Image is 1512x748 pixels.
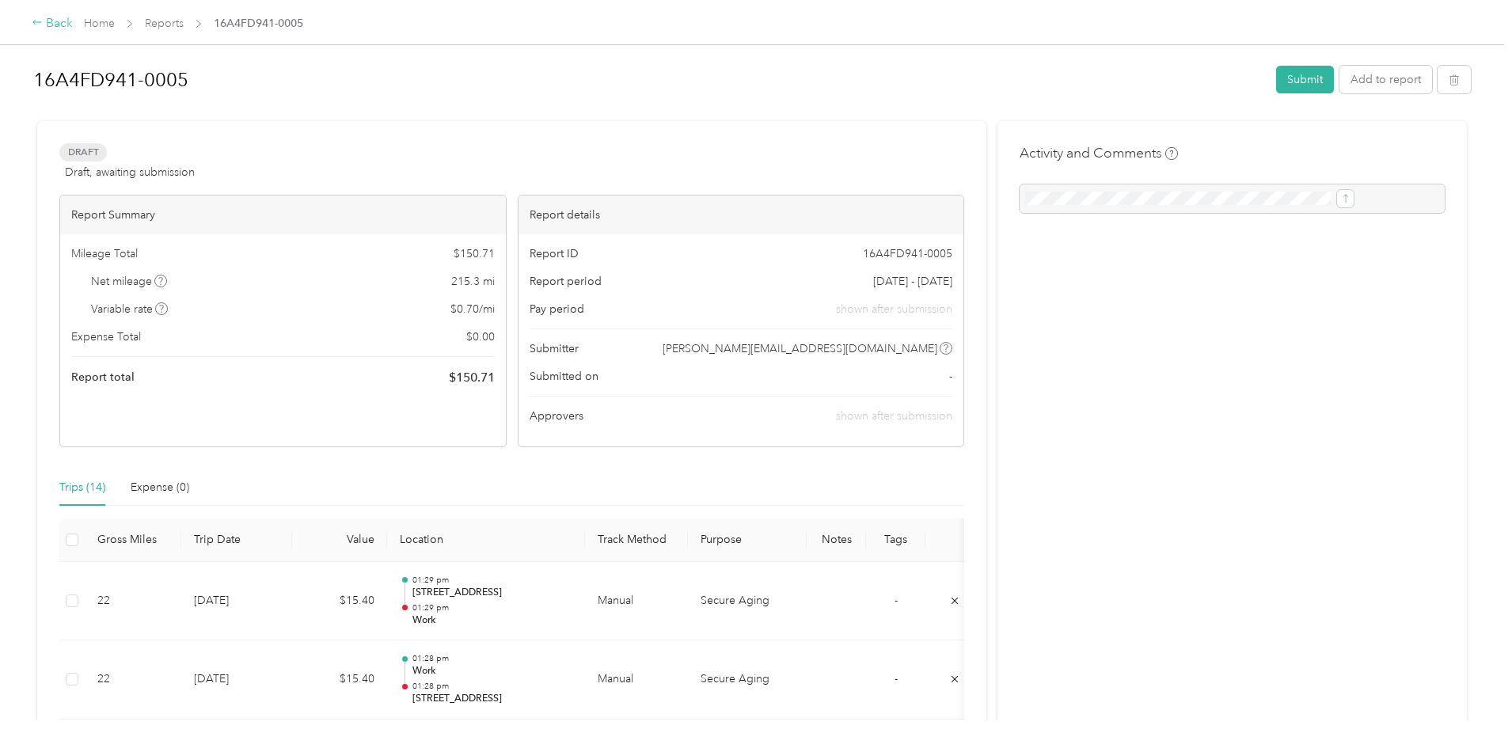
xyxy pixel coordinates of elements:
[412,681,572,692] p: 01:28 pm
[32,14,73,33] div: Back
[85,518,181,562] th: Gross Miles
[65,164,195,180] span: Draft, awaiting submission
[85,562,181,641] td: 22
[836,301,952,317] span: shown after submission
[412,664,572,678] p: Work
[863,245,952,262] span: 16A4FD941-0005
[1020,143,1178,163] h4: Activity and Comments
[412,586,572,600] p: [STREET_ADDRESS]
[585,518,688,562] th: Track Method
[412,602,572,613] p: 01:29 pm
[387,518,585,562] th: Location
[71,245,138,262] span: Mileage Total
[530,273,602,290] span: Report period
[530,245,579,262] span: Report ID
[60,196,506,234] div: Report Summary
[412,653,572,664] p: 01:28 pm
[292,518,387,562] th: Value
[949,368,952,385] span: -
[530,340,579,357] span: Submitter
[530,408,583,424] span: Approvers
[145,17,184,30] a: Reports
[688,640,807,720] td: Secure Aging
[131,479,189,496] div: Expense (0)
[214,15,303,32] span: 16A4FD941-0005
[412,692,572,706] p: [STREET_ADDRESS]
[292,640,387,720] td: $15.40
[895,594,898,607] span: -
[688,562,807,641] td: Secure Aging
[59,143,107,161] span: Draft
[91,301,169,317] span: Variable rate
[292,562,387,641] td: $15.40
[33,61,1265,99] h1: 16A4FD941-0005
[688,518,807,562] th: Purpose
[84,17,115,30] a: Home
[91,273,168,290] span: Net mileage
[895,672,898,685] span: -
[585,562,688,641] td: Manual
[1423,659,1512,748] iframe: Everlance-gr Chat Button Frame
[1276,66,1334,93] button: Submit
[451,273,495,290] span: 215.3 mi
[663,340,937,357] span: [PERSON_NAME][EMAIL_ADDRESS][DOMAIN_NAME]
[71,328,141,345] span: Expense Total
[59,479,105,496] div: Trips (14)
[412,613,572,628] p: Work
[454,245,495,262] span: $ 150.71
[85,640,181,720] td: 22
[530,368,598,385] span: Submitted on
[181,518,292,562] th: Trip Date
[449,368,495,387] span: $ 150.71
[450,301,495,317] span: $ 0.70 / mi
[466,328,495,345] span: $ 0.00
[585,640,688,720] td: Manual
[71,369,135,385] span: Report total
[866,518,925,562] th: Tags
[836,409,952,423] span: shown after submission
[181,562,292,641] td: [DATE]
[1339,66,1432,93] button: Add to report
[807,518,866,562] th: Notes
[873,273,952,290] span: [DATE] - [DATE]
[519,196,964,234] div: Report details
[530,301,584,317] span: Pay period
[412,575,572,586] p: 01:29 pm
[181,640,292,720] td: [DATE]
